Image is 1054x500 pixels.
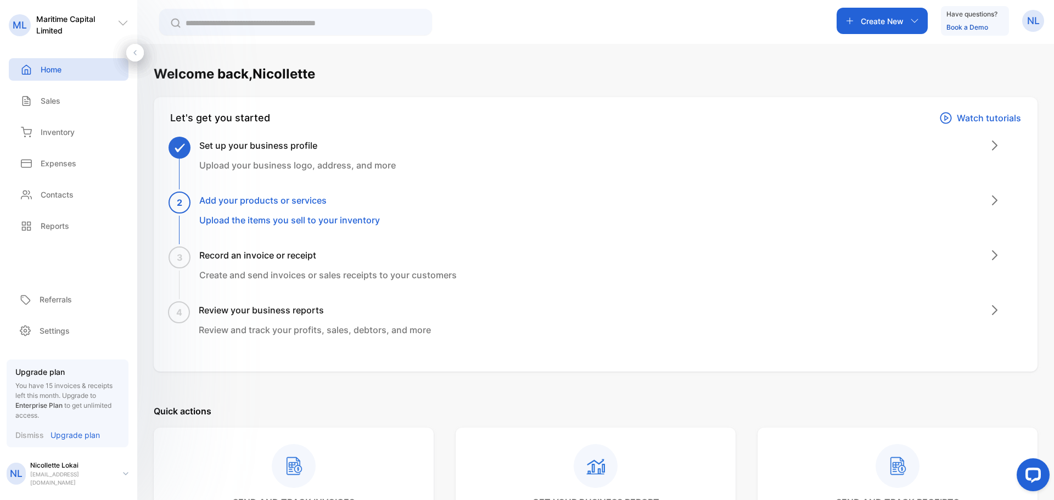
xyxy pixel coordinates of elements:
p: ML [13,18,27,32]
a: Upgrade plan [44,429,100,441]
span: 3 [177,251,183,264]
p: Create and send invoices or sales receipts to your customers [199,268,457,282]
h3: Review your business reports [199,304,431,317]
p: Watch tutorials [957,111,1021,125]
h3: Add your products or services [199,194,380,207]
p: Expenses [41,158,76,169]
button: NL [1022,8,1044,34]
p: Quick actions [154,405,1038,418]
p: Upload your business logo, address, and more [199,159,396,172]
iframe: LiveChat chat widget [1008,454,1054,500]
div: Let's get you started [170,110,270,126]
p: Have questions? [946,9,997,20]
p: Sales [41,95,60,106]
p: Inventory [41,126,75,138]
span: Upgrade to to get unlimited access. [15,391,111,419]
p: Referrals [40,294,72,305]
p: Upload the items you sell to your inventory [199,214,380,227]
p: NL [1027,14,1040,28]
p: Maritime Capital Limited [36,13,117,36]
p: Home [41,64,61,75]
p: Reports [41,220,69,232]
span: 2 [177,196,182,209]
h1: Welcome back, Nicollette [154,64,315,84]
p: Dismiss [15,429,44,441]
h3: Record an invoice or receipt [199,249,457,262]
p: [EMAIL_ADDRESS][DOMAIN_NAME] [30,470,114,487]
span: Enterprise Plan [15,401,63,409]
p: Nicollette Lokai [30,460,114,470]
p: Upgrade plan [15,366,120,378]
span: 4 [176,306,182,319]
button: Create New [837,8,928,34]
a: Watch tutorials [939,110,1021,126]
a: Book a Demo [946,23,988,31]
p: Settings [40,325,70,336]
p: Review and track your profits, sales, debtors, and more [199,323,431,336]
p: Create New [861,15,904,27]
p: Upgrade plan [51,429,100,441]
p: Contacts [41,189,74,200]
h3: Set up your business profile [199,139,396,152]
p: NL [10,467,23,481]
p: You have 15 invoices & receipts left this month. [15,381,120,420]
